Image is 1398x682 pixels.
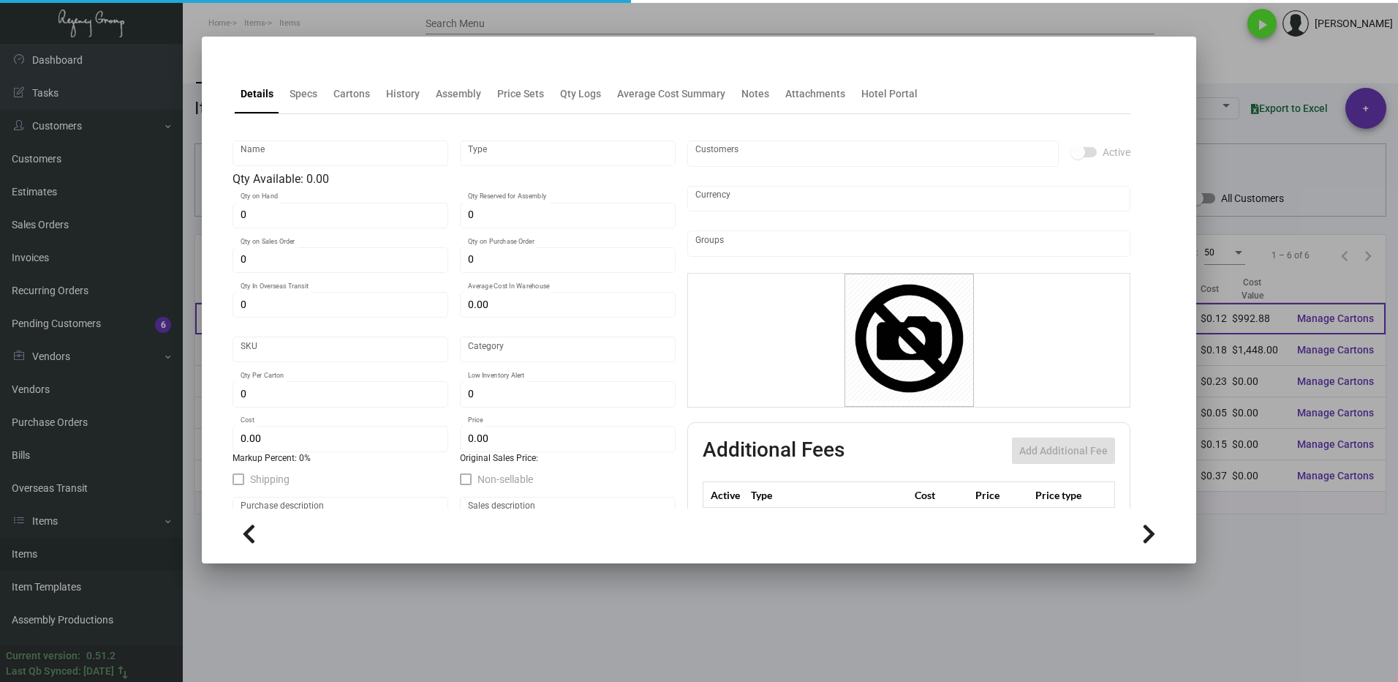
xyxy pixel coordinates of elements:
th: Active [703,482,748,508]
div: Notes [741,86,769,102]
th: Price [972,482,1032,508]
span: Add Additional Fee [1019,445,1108,457]
div: Average Cost Summary [617,86,725,102]
input: Add new.. [695,238,1123,250]
input: Add new.. [695,148,1051,160]
th: Type [747,482,911,508]
div: Current version: [6,648,80,664]
div: History [386,86,420,102]
div: Attachments [785,86,845,102]
span: Non-sellable [477,471,533,488]
th: Price type [1032,482,1097,508]
span: Active [1103,143,1130,161]
div: Qty Logs [560,86,601,102]
div: 0.51.2 [86,648,116,664]
h2: Additional Fees [703,438,845,464]
div: Cartons [333,86,370,102]
div: Qty Available: 0.00 [233,170,676,188]
div: Details [241,86,273,102]
div: Assembly [436,86,481,102]
button: Add Additional Fee [1012,438,1115,464]
span: Shipping [250,471,290,488]
div: Price Sets [497,86,544,102]
th: Cost [911,482,971,508]
div: Specs [290,86,317,102]
div: Last Qb Synced: [DATE] [6,664,114,679]
div: Hotel Portal [861,86,918,102]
